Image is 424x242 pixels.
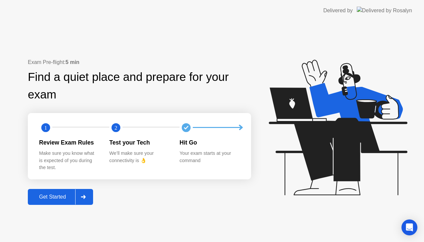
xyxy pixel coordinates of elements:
img: Delivered by Rosalyn [357,7,412,14]
div: Test your Tech [109,138,169,147]
div: Make sure you know what is expected of you during the test. [39,150,99,171]
div: Find a quiet place and prepare for your exam [28,68,251,103]
div: Your exam starts at your command [180,150,239,164]
div: Exam Pre-flight: [28,58,251,66]
div: Delivered by [323,7,353,15]
div: Get Started [30,194,75,200]
div: Hit Go [180,138,239,147]
div: We’ll make sure your connectivity is 👌 [109,150,169,164]
button: Get Started [28,189,93,205]
text: 1 [44,124,47,131]
b: 5 min [66,59,79,65]
div: Review Exam Rules [39,138,99,147]
text: 2 [115,124,117,131]
div: Open Intercom Messenger [401,219,417,235]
